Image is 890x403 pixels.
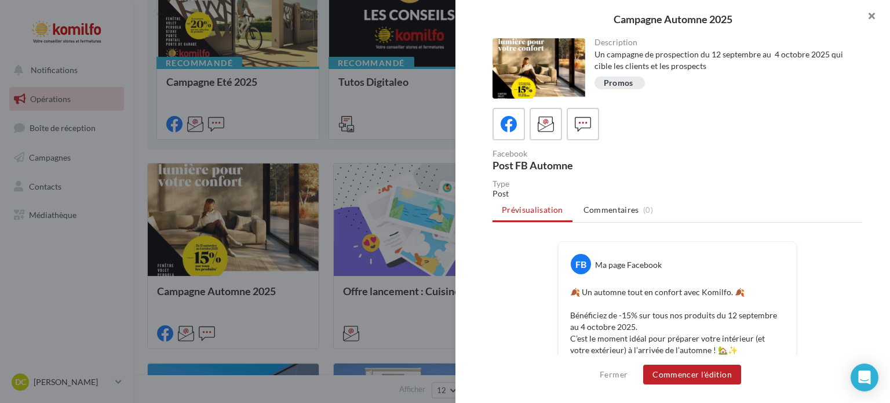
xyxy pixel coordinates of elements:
button: Fermer [595,368,632,382]
div: Post FB Automne [493,160,673,170]
div: Post [493,188,862,199]
button: Commencer l'édition [643,365,741,384]
div: Facebook [493,150,673,158]
div: Description [594,38,853,46]
div: Ma page Facebook [595,259,662,271]
span: Commentaires [583,204,639,216]
div: Promos [604,79,633,88]
div: Un campagne de prospection du 12 septembre au 4 octobre 2025 qui cible les clients et les prospects [594,49,853,72]
div: Campagne Automne 2025 [474,14,871,24]
div: Type [493,180,862,188]
span: (0) [643,205,653,215]
div: Open Intercom Messenger [851,364,878,391]
div: FB [571,254,591,274]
